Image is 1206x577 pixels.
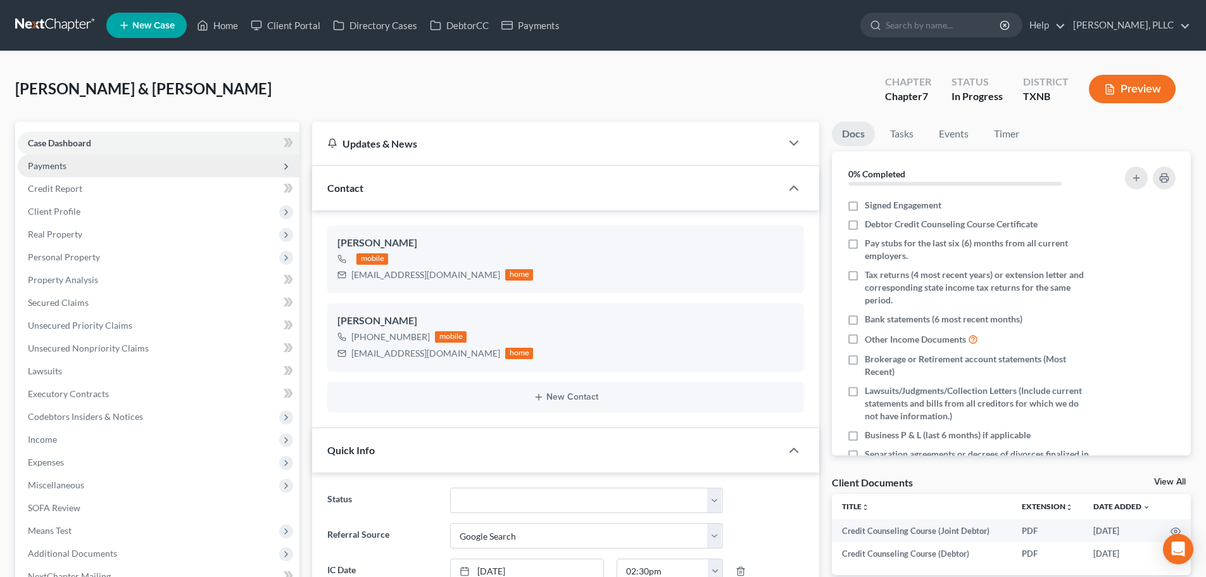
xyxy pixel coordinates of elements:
a: Date Added expand_more [1093,502,1150,511]
div: Chapter [885,89,931,104]
div: mobile [435,331,467,343]
div: Updates & News [327,137,766,150]
a: Payments [495,14,566,37]
span: Expenses [28,457,64,467]
div: In Progress [952,89,1003,104]
button: Preview [1089,75,1176,103]
strong: 0% Completed [848,168,905,179]
span: Payments [28,160,66,171]
label: Status [321,488,443,513]
span: Income [28,434,57,445]
a: Case Dashboard [18,132,299,155]
i: expand_more [1143,504,1150,511]
a: Executory Contracts [18,383,299,405]
td: Credit Counseling Course (Joint Debtor) [832,519,1012,542]
div: [EMAIL_ADDRESS][DOMAIN_NAME] [351,347,500,360]
a: Secured Claims [18,291,299,314]
a: Unsecured Priority Claims [18,314,299,337]
span: Other Income Documents [865,333,966,346]
span: Credit Report [28,183,82,194]
span: Codebtors Insiders & Notices [28,411,143,422]
span: Quick Info [327,444,375,456]
a: Docs [832,122,875,146]
span: Secured Claims [28,297,89,308]
span: New Case [132,21,175,30]
i: unfold_more [1065,504,1073,511]
span: Means Test [28,525,72,536]
button: New Contact [337,392,794,402]
a: Home [191,14,244,37]
td: [DATE] [1083,519,1160,542]
span: Client Profile [28,206,80,217]
div: Client Documents [832,476,913,489]
span: Unsecured Priority Claims [28,320,132,331]
a: Titleunfold_more [842,502,869,511]
a: Timer [984,122,1029,146]
span: Real Property [28,229,82,239]
div: home [505,348,533,359]
a: Extensionunfold_more [1022,502,1073,511]
span: Business P & L (last 6 months) if applicable [865,429,1031,441]
td: PDF [1012,519,1083,542]
a: [PERSON_NAME], PLLC [1067,14,1190,37]
a: DebtorCC [424,14,495,37]
a: Property Analysis [18,269,299,291]
span: Separation agreements or decrees of divorces finalized in the past 2 years [865,448,1090,473]
span: Case Dashboard [28,137,91,148]
td: [DATE] [1083,542,1160,565]
a: SOFA Review [18,497,299,519]
div: [PHONE_NUMBER] [351,331,430,343]
a: Client Portal [244,14,327,37]
span: Miscellaneous [28,479,84,490]
div: [EMAIL_ADDRESS][DOMAIN_NAME] [351,269,500,281]
span: Personal Property [28,251,100,262]
span: Property Analysis [28,274,98,285]
span: SOFA Review [28,502,80,513]
span: Bank statements (6 most recent months) [865,313,1022,326]
div: [PERSON_NAME] [337,236,794,251]
a: View All [1154,478,1186,486]
span: 7 [922,90,928,102]
div: [PERSON_NAME] [337,314,794,329]
span: Tax returns (4 most recent years) or extension letter and corresponding state income tax returns ... [865,269,1090,307]
span: Pay stubs for the last six (6) months from all current employers. [865,237,1090,262]
span: [PERSON_NAME] & [PERSON_NAME] [15,79,272,98]
span: Lawsuits/Judgments/Collection Letters (Include current statements and bills from all creditors fo... [865,384,1090,422]
div: home [505,269,533,281]
label: Referral Source [321,523,443,548]
td: Credit Counseling Course (Debtor) [832,542,1012,565]
span: Unsecured Nonpriority Claims [28,343,149,353]
span: Executory Contracts [28,388,109,399]
div: TXNB [1023,89,1069,104]
span: Additional Documents [28,548,117,559]
div: District [1023,75,1069,89]
a: Tasks [880,122,924,146]
div: Chapter [885,75,931,89]
span: Brokerage or Retirement account statements (Most Recent) [865,353,1090,378]
a: Lawsuits [18,360,299,383]
i: unfold_more [862,504,869,511]
a: Unsecured Nonpriority Claims [18,337,299,360]
a: Help [1023,14,1065,37]
input: Search by name... [886,13,1002,37]
span: Signed Engagement [865,199,941,212]
span: Lawsuits [28,365,62,376]
span: Debtor Credit Counseling Course Certificate [865,218,1038,231]
td: PDF [1012,542,1083,565]
div: Open Intercom Messenger [1163,534,1193,564]
div: mobile [356,253,388,265]
span: Contact [327,182,363,194]
div: Status [952,75,1003,89]
a: Directory Cases [327,14,424,37]
a: Credit Report [18,177,299,200]
a: Events [929,122,979,146]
